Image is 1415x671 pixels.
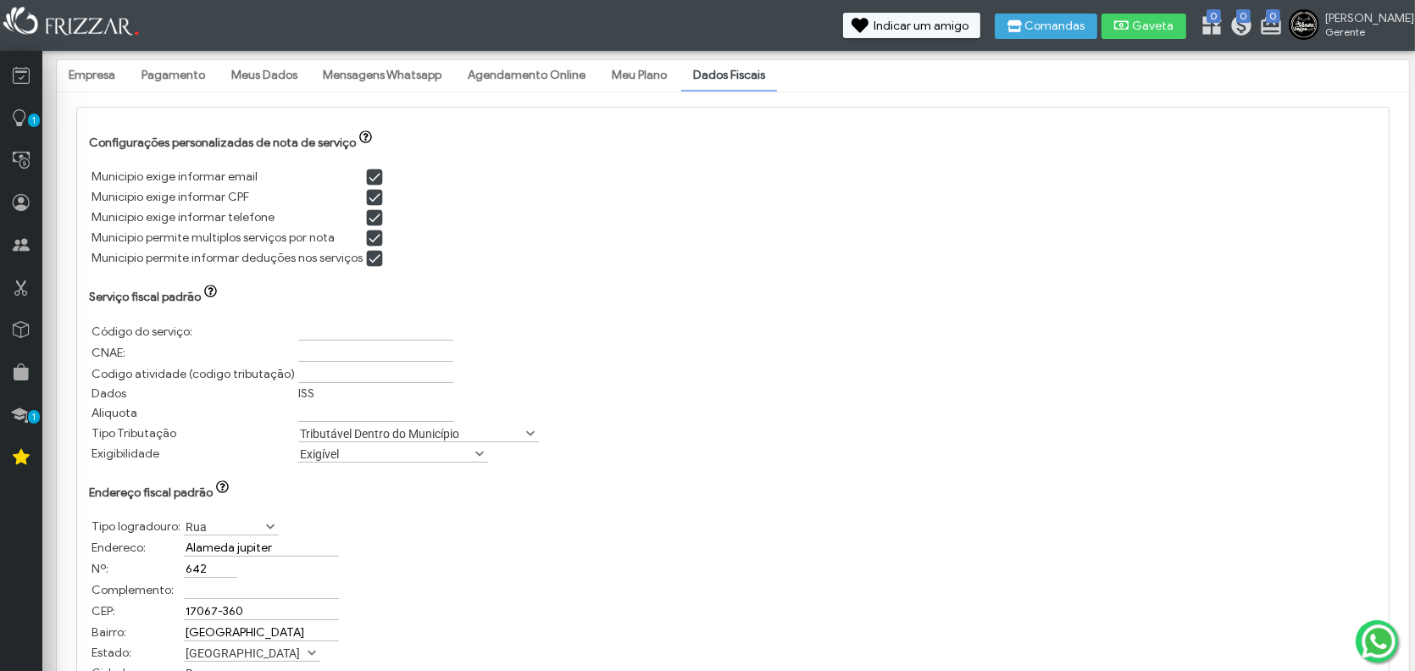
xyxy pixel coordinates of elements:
label: Endereco: [92,541,146,555]
button: ui-button [213,480,236,497]
a: Meus Dados [219,61,309,90]
label: CEP: [92,604,115,618]
a: 0 [1259,14,1276,41]
a: Dados Fiscais [681,61,777,90]
h4: Serviço fiscal padrão [89,285,1377,304]
span: 1 [28,410,40,424]
label: Estado: [92,646,131,660]
a: Empresa [57,61,127,90]
button: Indicar um amigo [843,13,980,38]
img: whatsapp.png [1358,621,1399,662]
a: Mensagens Whatsapp [311,61,453,90]
label: Aliquota [92,406,137,420]
span: Gaveta [1132,20,1174,32]
label: Dados [92,386,126,401]
a: Meu Plano [600,61,679,90]
button: ui-button [356,130,380,147]
label: CNAE: [92,346,125,360]
label: Municipio permite multiplos serviços por nota [92,230,335,245]
label: Tipo logradouro: [92,519,180,534]
button: Gaveta [1101,14,1186,39]
span: 1 [28,114,40,127]
label: [GEOGRAPHIC_DATA] [184,645,305,661]
a: 0 [1200,14,1217,41]
label: Tributável Dentro do Município [298,425,524,441]
label: Exigível [298,446,473,462]
span: Comandas [1025,20,1085,32]
label: Municipio exige informar CPF [92,190,249,204]
label: Rua [184,518,264,535]
a: 0 [1229,14,1246,41]
span: Indicar um amigo [874,20,968,32]
label: Complemento: [92,583,174,597]
label: Municipio exige informar email [92,169,258,184]
label: Municipio permite informar deduções nos serviços [92,251,363,265]
label: Código do serviço: [92,324,192,339]
span: 0 [1207,9,1221,23]
span: [PERSON_NAME] [1325,11,1401,25]
a: [PERSON_NAME] Gerente [1289,9,1407,43]
label: Tipo Tributação [92,426,176,441]
label: Codigo atividade (codigo tributação) [92,367,295,381]
h4: Configurações personalizadas de nota de serviço [89,130,1377,150]
label: Municipio exige informar telefone [92,210,275,225]
button: Comandas [995,14,1097,39]
a: Pagamento [130,61,217,90]
label: Bairro: [92,625,126,640]
a: Agendamento Online [456,61,597,90]
span: Gerente [1325,25,1401,38]
label: Exigibilidade [92,446,159,461]
h4: Endereço fiscal padrão [89,480,1377,500]
label: ISS [298,386,314,401]
span: 0 [1266,9,1280,23]
button: ui-button [201,285,225,302]
label: Nº: [92,562,108,576]
span: 0 [1236,9,1251,23]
